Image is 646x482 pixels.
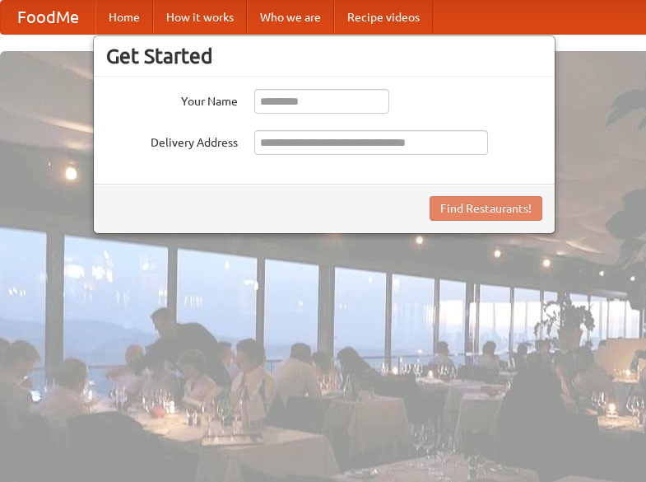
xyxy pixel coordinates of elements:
[106,44,542,68] h3: Get Started
[1,1,95,34] a: FoodMe
[334,1,433,34] a: Recipe videos
[95,1,153,34] a: Home
[247,1,334,34] a: Who we are
[153,1,247,34] a: How it works
[430,196,542,221] button: Find Restaurants!
[106,89,238,110] label: Your Name
[106,130,238,151] label: Delivery Address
